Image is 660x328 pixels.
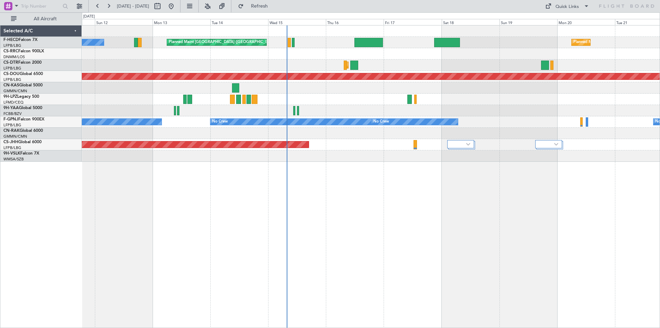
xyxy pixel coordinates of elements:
[268,19,326,25] div: Wed 15
[3,66,21,71] a: LFPB/LBG
[557,19,615,25] div: Mon 20
[3,49,44,53] a: CS-RRCFalcon 900LX
[3,95,39,99] a: 9H-LPZLegacy 500
[21,1,60,11] input: Trip Number
[3,54,25,60] a: DNMM/LOS
[3,134,27,139] a: GMMN/CMN
[3,117,18,121] span: F-GPNJ
[3,140,18,144] span: CS-JHH
[3,83,43,87] a: CN-KASGlobal 5000
[3,100,23,105] a: LFMD/CEQ
[3,77,21,82] a: LFPB/LBG
[3,157,24,162] a: WMSA/SZB
[3,151,20,156] span: 9H-VSLK
[3,61,42,65] a: CS-DTRFalcon 2000
[235,1,276,12] button: Refresh
[3,61,18,65] span: CS-DTR
[18,17,73,21] span: All Aircraft
[210,19,268,25] div: Tue 14
[3,117,44,121] a: F-GPNJFalcon 900EX
[542,1,593,12] button: Quick Links
[3,123,21,128] a: LFPB/LBG
[3,72,43,76] a: CS-DOUGlobal 6500
[3,129,20,133] span: CN-RAK
[117,3,149,9] span: [DATE] - [DATE]
[3,38,37,42] a: F-HECDFalcon 7X
[3,49,18,53] span: CS-RRC
[499,19,557,25] div: Sun 19
[3,140,42,144] a: CS-JHHGlobal 6000
[3,111,22,116] a: FCBB/BZV
[3,38,19,42] span: F-HECD
[212,117,228,127] div: No Crew
[384,19,441,25] div: Fri 17
[3,88,27,94] a: GMMN/CMN
[554,143,558,146] img: arrow-gray.svg
[83,14,95,20] div: [DATE]
[245,4,274,9] span: Refresh
[442,19,499,25] div: Sat 18
[8,13,75,24] button: All Aircraft
[3,72,20,76] span: CS-DOU
[169,37,277,47] div: Planned Maint [GEOGRAPHIC_DATA] ([GEOGRAPHIC_DATA])
[3,43,21,48] a: LFPB/LBG
[555,3,579,10] div: Quick Links
[3,151,39,156] a: 9H-VSLKFalcon 7X
[3,95,17,99] span: 9H-LPZ
[3,83,19,87] span: CN-KAS
[3,145,21,150] a: LFPB/LBG
[348,60,383,70] div: Planned Maint Sofia
[153,19,210,25] div: Mon 13
[95,19,153,25] div: Sun 12
[3,106,19,110] span: 9H-YAA
[3,106,42,110] a: 9H-YAAGlobal 5000
[3,129,43,133] a: CN-RAKGlobal 6000
[466,143,470,146] img: arrow-gray.svg
[373,117,389,127] div: No Crew
[326,19,384,25] div: Thu 16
